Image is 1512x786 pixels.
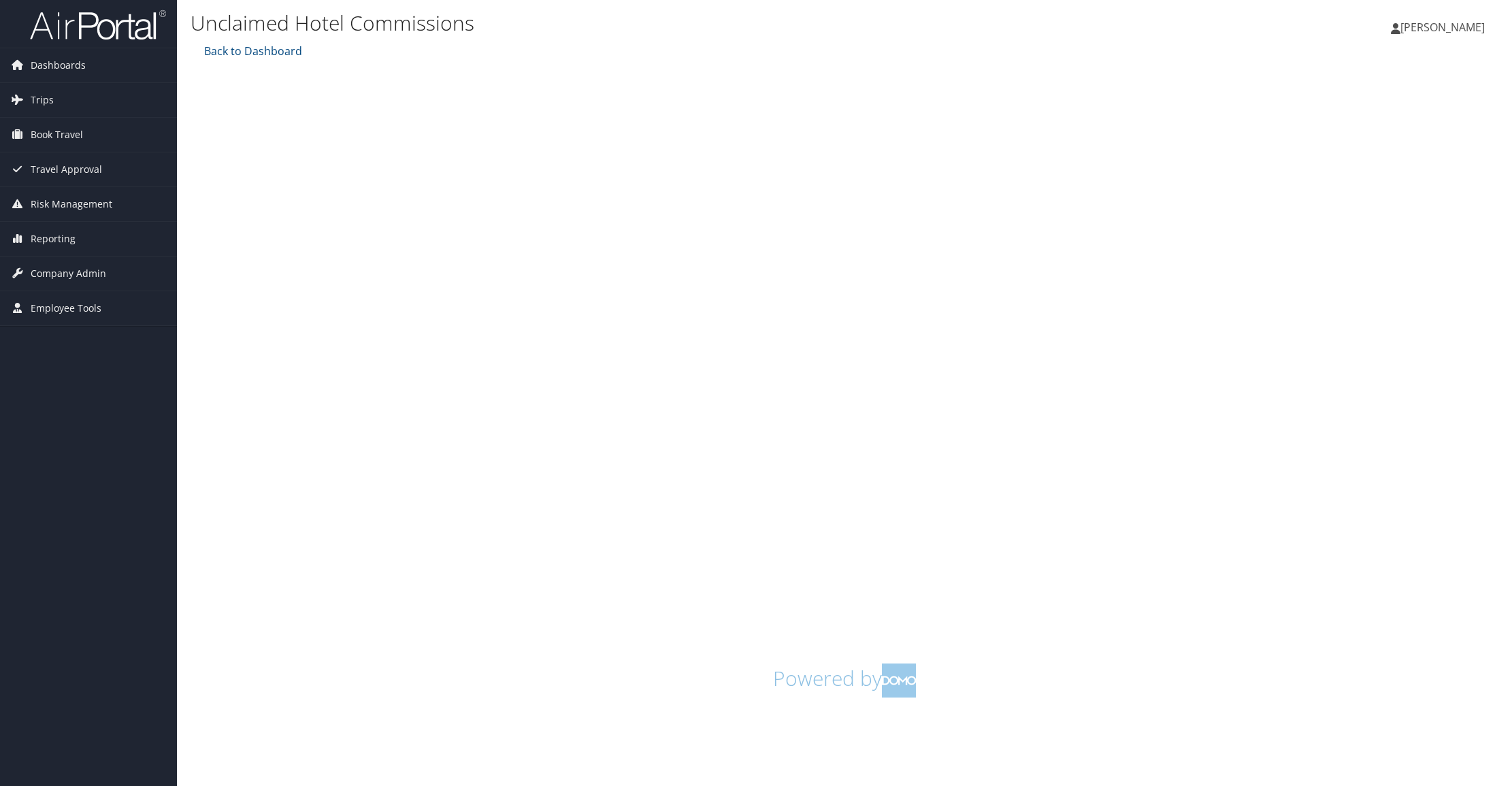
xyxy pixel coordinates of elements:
span: Reporting [31,222,76,256]
span: Book Travel [31,118,83,152]
span: Company Admin [31,257,106,291]
a: [PERSON_NAME] [1391,7,1498,48]
span: Dashboards [31,48,86,82]
h1: Unclaimed Hotel Commissions [191,9,1062,37]
img: airportal-logo.png [30,9,166,41]
img: domo-logo.png [882,664,916,698]
span: Risk Management [31,187,112,221]
span: Travel Approval [31,152,102,186]
a: Back to Dashboard [201,44,302,59]
h1: Powered by [201,664,1488,698]
span: [PERSON_NAME] [1400,20,1485,35]
span: Employee Tools [31,291,101,325]
span: Trips [31,83,54,117]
